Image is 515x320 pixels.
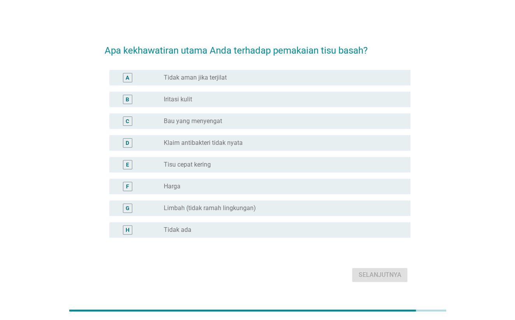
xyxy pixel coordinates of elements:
div: F [126,183,129,191]
div: G [126,204,130,212]
div: E [126,161,129,169]
label: Iritasi kulit [163,96,192,103]
div: C [126,117,129,125]
label: Tidak ada [163,226,191,234]
h2: Apa kekhawatiran utama Anda terhadap pemakaian tisu basah? [105,36,411,57]
label: Tidak aman jika terjilat [163,74,226,82]
label: Limbah (tidak ramah lingkungan) [163,204,256,212]
div: A [126,74,129,82]
label: Klaim antibakteri tidak nyata [163,139,242,147]
label: Harga [163,183,180,190]
div: B [126,96,129,104]
label: Bau yang menyengat [163,117,222,125]
label: Tisu cepat kering [163,161,210,169]
div: D [126,139,129,147]
div: H [126,226,130,234]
